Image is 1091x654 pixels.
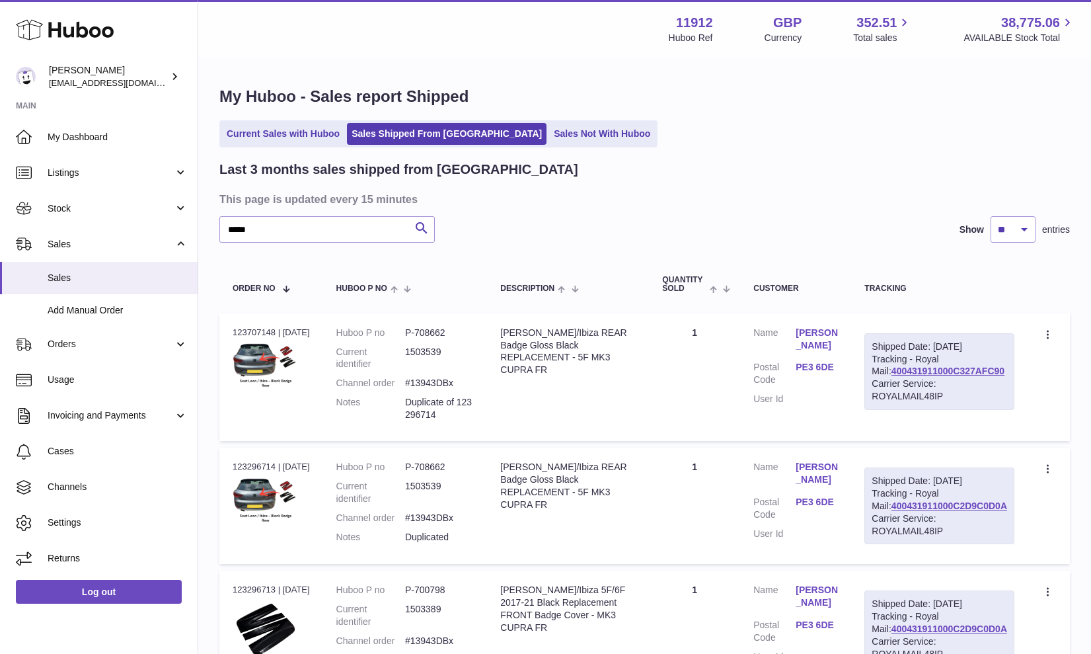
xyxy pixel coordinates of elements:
a: 400431911000C327AFC90 [891,366,1004,376]
dd: #13943DBx [405,512,474,524]
dt: User Id [753,393,796,405]
h3: This page is updated every 15 minutes [219,192,1067,206]
strong: 11912 [676,14,713,32]
div: Tracking - Royal Mail: [864,333,1014,410]
span: Add Manual Order [48,304,188,317]
a: PE3 6DE [796,619,838,632]
a: Log out [16,580,182,604]
dd: 1503539 [405,480,474,505]
label: Show [959,224,984,236]
a: Sales Shipped From [GEOGRAPHIC_DATA] [347,123,546,145]
a: 400431911000C2D9C0D0A [891,624,1007,634]
dd: P-708662 [405,461,474,473]
dd: P-708662 [405,327,474,339]
div: [PERSON_NAME]/Ibiza REAR Badge Gloss Black REPLACEMENT - 5F MK3 CUPRA FR [500,461,636,511]
dt: Name [753,461,796,489]
dd: 1503539 [405,346,474,371]
span: 352.51 [856,14,897,32]
span: Description [500,284,554,293]
dd: #13943DBx [405,377,474,389]
a: PE3 6DE [796,496,838,509]
a: 38,775.06 AVAILABLE Stock Total [963,14,1075,44]
div: [PERSON_NAME] [49,64,168,89]
span: Total sales [853,32,912,44]
span: [EMAIL_ADDRESS][DOMAIN_NAME] [49,77,194,88]
div: Shipped Date: [DATE] [872,475,1007,487]
dd: #13943DBx [405,635,474,647]
img: $_57.PNG [233,477,299,527]
a: Current Sales with Huboo [222,123,344,145]
span: 38,775.06 [1001,14,1060,32]
dt: Channel order [336,635,405,647]
dt: Huboo P no [336,584,405,596]
dt: Current identifier [336,346,405,371]
dt: Current identifier [336,480,405,505]
a: PE3 6DE [796,361,838,374]
dt: Huboo P no [336,461,405,473]
td: 1 [649,313,740,441]
div: [PERSON_NAME]/Ibiza 5F/6F 2017-21 Black Replacement FRONT Badge Cover - MK3 CUPRA FR [500,584,636,634]
span: Sales [48,238,174,251]
a: 352.51 Total sales [853,14,912,44]
p: Duplicated [405,531,474,544]
img: info@carbonmyride.com [16,67,36,87]
span: Cases [48,445,188,458]
span: Huboo P no [336,284,387,293]
div: Currency [765,32,802,44]
span: Settings [48,516,188,529]
div: Tracking - Royal Mail: [864,468,1014,544]
img: $_57.PNG [233,343,299,392]
dt: Postal Code [753,361,796,386]
dt: Postal Code [753,496,796,521]
span: AVAILABLE Stock Total [963,32,1075,44]
dt: User Id [753,528,796,540]
dt: Postal Code [753,619,796,644]
dd: P-700798 [405,584,474,596]
div: Huboo Ref [669,32,713,44]
h2: Last 3 months sales shipped from [GEOGRAPHIC_DATA] [219,161,578,179]
div: Customer [753,284,838,293]
span: Orders [48,338,174,350]
a: 400431911000C2D9C0D0A [891,501,1007,511]
dt: Notes [336,396,405,421]
div: Tracking [864,284,1014,293]
span: Order No [233,284,276,293]
span: Channels [48,481,188,493]
span: Sales [48,272,188,284]
strong: GBP [773,14,802,32]
span: Quantity Sold [662,276,706,293]
div: 123707148 | [DATE] [233,327,310,339]
dd: 1503389 [405,603,474,628]
span: My Dashboard [48,131,188,143]
a: Sales Not With Huboo [549,123,655,145]
dt: Notes [336,531,405,544]
span: entries [1042,224,1070,236]
span: Returns [48,552,188,565]
span: Listings [48,167,174,179]
a: [PERSON_NAME] [796,584,838,609]
h1: My Huboo - Sales report Shipped [219,86,1070,107]
div: Carrier Service: ROYALMAIL48IP [872,378,1007,403]
div: Shipped Date: [DATE] [872,598,1007,610]
span: Stock [48,202,174,215]
span: Invoicing and Payments [48,409,174,422]
dt: Huboo P no [336,327,405,339]
div: 123296714 | [DATE] [233,461,310,473]
span: Usage [48,374,188,386]
dt: Channel order [336,377,405,389]
dt: Current identifier [336,603,405,628]
p: Duplicate of 123296714 [405,396,474,421]
div: [PERSON_NAME]/Ibiza REAR Badge Gloss Black REPLACEMENT - 5F MK3 CUPRA FR [500,327,636,377]
a: [PERSON_NAME] [796,461,838,486]
div: 123296713 | [DATE] [233,584,310,596]
div: Shipped Date: [DATE] [872,341,1007,353]
dt: Name [753,327,796,355]
dt: Channel order [336,512,405,524]
a: [PERSON_NAME] [796,327,838,352]
dt: Name [753,584,796,612]
td: 1 [649,448,740,564]
div: Carrier Service: ROYALMAIL48IP [872,512,1007,538]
